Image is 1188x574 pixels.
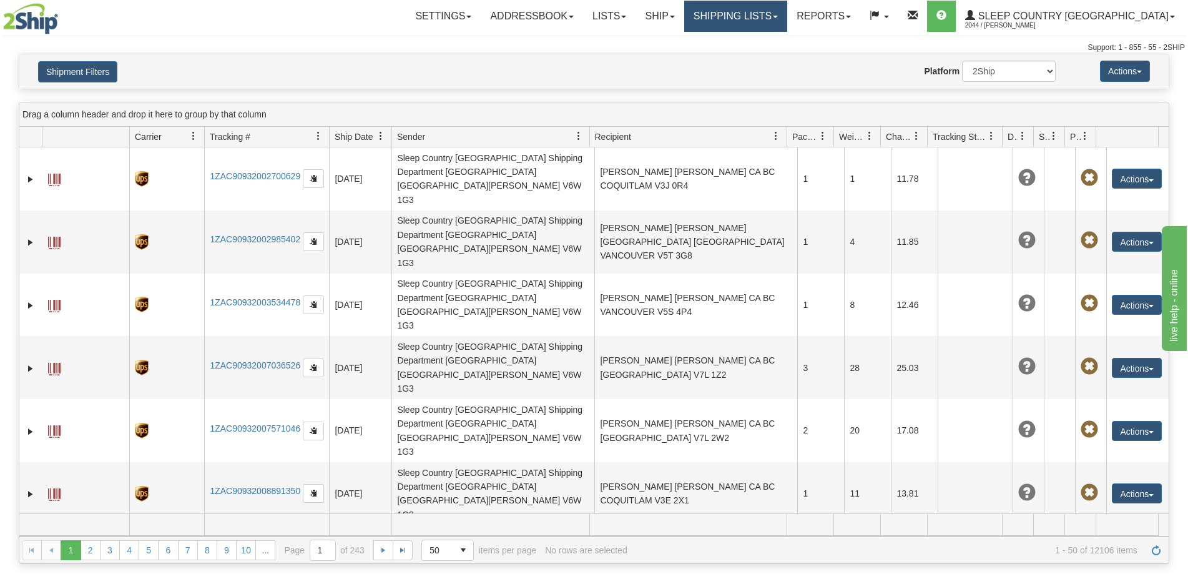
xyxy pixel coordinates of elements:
td: 17.08 [891,399,938,462]
a: Label [48,231,61,251]
td: 3 [797,336,844,399]
a: 1ZAC90932002700629 [210,171,300,181]
span: Pickup Status [1070,131,1081,143]
a: 4 [119,540,139,560]
td: [PERSON_NAME] [PERSON_NAME] CA BC [GEOGRAPHIC_DATA] V7L 1Z2 [594,336,797,399]
span: 2044 / [PERSON_NAME] [965,19,1059,32]
span: Carrier [135,131,162,143]
td: Sleep Country [GEOGRAPHIC_DATA] Shipping Department [GEOGRAPHIC_DATA] [GEOGRAPHIC_DATA][PERSON_NA... [391,147,594,210]
span: Tracking Status [933,131,987,143]
span: Page of 243 [284,540,364,561]
a: 9 [217,540,237,560]
td: [DATE] [329,147,391,210]
span: Pickup Not Assigned [1081,169,1098,187]
span: Unknown [1018,232,1036,249]
span: Pickup Not Assigned [1081,295,1098,312]
td: [PERSON_NAME] [PERSON_NAME] CA BC COQUITLAM V3J 0R4 [594,147,797,210]
td: [PERSON_NAME] [PERSON_NAME] CA BC VANCOUVER V5S 4P4 [594,274,797,337]
a: Reports [787,1,860,32]
img: 8 - UPS [135,171,148,187]
a: Addressbook [481,1,583,32]
button: Actions [1112,421,1162,441]
td: Sleep Country [GEOGRAPHIC_DATA] Shipping Department [GEOGRAPHIC_DATA] [GEOGRAPHIC_DATA][PERSON_NA... [391,462,594,525]
a: 1ZAC90932008891350 [210,486,300,496]
a: Label [48,483,61,503]
td: 20 [844,399,891,462]
td: 1 [797,274,844,337]
a: Packages filter column settings [812,126,833,147]
span: items per page [421,540,536,561]
span: Page 1 [61,540,81,560]
img: logo2044.jpg [3,3,58,34]
button: Actions [1100,61,1150,82]
td: Sleep Country [GEOGRAPHIC_DATA] Shipping Department [GEOGRAPHIC_DATA] [GEOGRAPHIC_DATA][PERSON_NA... [391,399,594,462]
td: 1 [797,147,844,210]
a: Carrier filter column settings [183,126,204,147]
span: Sender [397,131,425,143]
a: 3 [100,540,120,560]
td: [PERSON_NAME] [PERSON_NAME] CA BC [GEOGRAPHIC_DATA] V7L 2W2 [594,399,797,462]
span: Page sizes drop down [421,540,474,561]
a: 8 [197,540,217,560]
a: Pickup Status filter column settings [1074,126,1096,147]
a: Weight filter column settings [859,126,880,147]
a: Refresh [1146,540,1166,560]
td: 25.03 [891,336,938,399]
span: Ship Date [335,131,373,143]
a: Go to the last page [393,540,413,560]
button: Copy to clipboard [303,169,324,188]
td: 2 [797,399,844,462]
td: 8 [844,274,891,337]
a: Expand [24,173,37,186]
td: [DATE] [329,210,391,274]
td: [PERSON_NAME] [PERSON_NAME] CA BC COQUITLAM V3E 2X1 [594,462,797,525]
a: 1ZAC90932002985402 [210,234,300,244]
span: 50 [430,544,446,557]
a: 1ZAC90932007036526 [210,360,300,370]
a: Lists [583,1,636,32]
span: Unknown [1018,484,1036,502]
td: [DATE] [329,462,391,525]
a: Shipping lists [684,1,787,32]
button: Actions [1112,483,1162,503]
span: Pickup Not Assigned [1081,232,1098,249]
span: Unknown [1018,169,1036,187]
td: [PERSON_NAME] [PERSON_NAME] [GEOGRAPHIC_DATA] [GEOGRAPHIC_DATA] VANCOUVER V5T 3G8 [594,210,797,274]
div: Support: 1 - 855 - 55 - 2SHIP [3,42,1185,53]
a: Settings [406,1,481,32]
td: 12.46 [891,274,938,337]
span: Unknown [1018,295,1036,312]
div: grid grouping header [19,102,1169,127]
a: 2 [81,540,101,560]
span: Sleep Country [GEOGRAPHIC_DATA] [975,11,1169,21]
button: Copy to clipboard [303,484,324,503]
iframe: chat widget [1159,223,1187,350]
button: Actions [1112,169,1162,189]
a: Expand [24,299,37,312]
td: Sleep Country [GEOGRAPHIC_DATA] Shipping Department [GEOGRAPHIC_DATA] [GEOGRAPHIC_DATA][PERSON_NA... [391,274,594,337]
a: 6 [158,540,178,560]
a: Expand [24,362,37,375]
img: 8 - UPS [135,234,148,250]
span: Delivery Status [1008,131,1018,143]
input: Page 1 [310,540,335,560]
a: Tracking # filter column settings [308,126,329,147]
td: 1 [797,462,844,525]
td: 11 [844,462,891,525]
a: Ship [636,1,684,32]
img: 8 - UPS [135,297,148,312]
a: Expand [24,488,37,500]
a: Go to the next page [373,540,393,560]
a: Label [48,357,61,377]
td: 11.85 [891,210,938,274]
td: 1 [844,147,891,210]
td: 4 [844,210,891,274]
a: Expand [24,425,37,438]
span: Recipient [595,131,631,143]
a: Charge filter column settings [906,126,927,147]
button: Actions [1112,295,1162,315]
img: 8 - UPS [135,360,148,375]
button: Copy to clipboard [303,232,324,251]
button: Copy to clipboard [303,295,324,314]
button: Actions [1112,232,1162,252]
